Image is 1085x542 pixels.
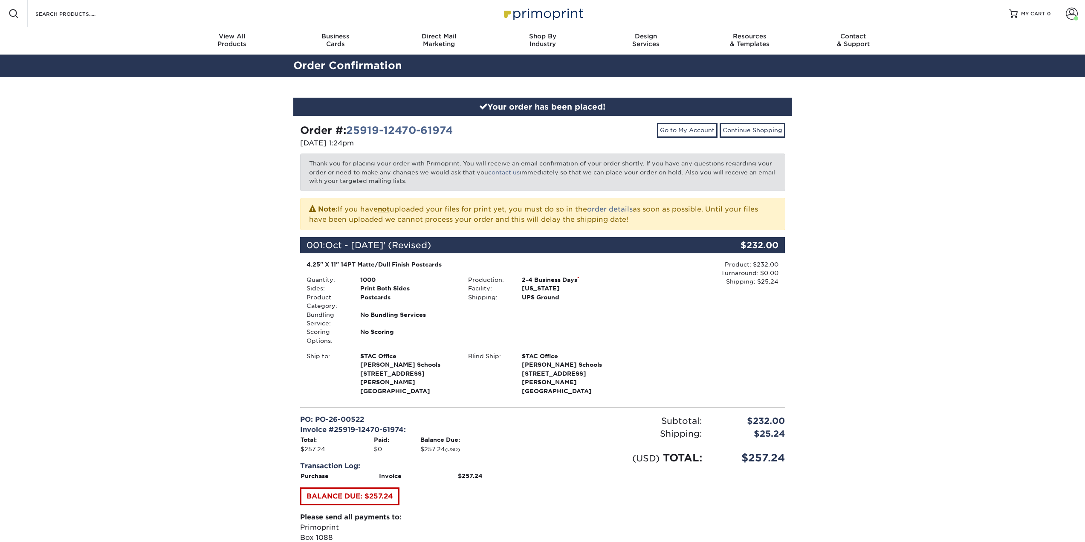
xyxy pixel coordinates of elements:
p: If you have uploaded your files for print yet, you must do so in the as soon as possible. Until y... [309,203,776,225]
span: [PERSON_NAME] Schools [360,360,455,369]
span: [STREET_ADDRESS][PERSON_NAME] [522,369,617,387]
span: MY CART [1021,10,1045,17]
div: Sides: [300,284,354,293]
input: SEARCH PRODUCTS..... [35,9,118,19]
b: not [378,205,390,213]
span: Design [594,32,698,40]
small: (USD) [445,447,460,452]
span: [STREET_ADDRESS][PERSON_NAME] [360,369,455,387]
span: [PERSON_NAME] Schools [522,360,617,369]
div: Facility: [462,284,515,293]
span: TOTAL: [663,452,702,464]
div: Ship to: [300,352,354,395]
strong: [GEOGRAPHIC_DATA] [522,352,617,394]
td: $257.24 [300,444,373,454]
div: Services [594,32,698,48]
strong: Please send all payments to: [300,513,402,521]
span: 0 [1047,11,1051,17]
div: Products [180,32,284,48]
div: Industry [491,32,594,48]
a: Go to My Account [657,123,718,137]
strong: Purchase [301,472,329,479]
div: [US_STATE] [515,284,623,293]
div: 001: [300,237,704,253]
a: Shop ByIndustry [491,27,594,55]
div: Product: $232.00 Turnaround: $0.00 Shipping: $25.24 [623,260,778,286]
span: Direct Mail [387,32,491,40]
strong: Order #: [300,124,453,136]
span: STAC Office [360,352,455,360]
div: Shipping: [462,293,515,301]
small: (USD) [632,453,660,464]
div: 1000 [354,275,462,284]
div: Quantity: [300,275,354,284]
div: Invoice #25919-12470-61974: [300,425,536,435]
div: PO: PO-26-00522 [300,414,536,425]
strong: Note: [318,205,338,213]
div: Product Category: [300,293,354,310]
img: Primoprint [500,4,585,23]
div: Subtotal: [543,414,709,427]
a: Contact& Support [801,27,905,55]
strong: Invoice [379,472,402,479]
strong: $257.24 [458,472,483,479]
div: Shipping: [543,427,709,440]
div: Transaction Log: [300,461,536,471]
td: $0 [373,444,420,454]
a: order details [587,205,633,213]
a: BALANCE DUE: $257.24 [300,487,399,505]
div: $25.24 [709,427,792,440]
div: $257.24 [709,450,792,466]
div: Bundling Service: [300,310,354,328]
a: Continue Shopping [720,123,785,137]
a: DesignServices [594,27,698,55]
a: contact us [488,169,520,176]
span: View All [180,32,284,40]
p: [DATE] 1:24pm [300,138,536,148]
div: & Templates [698,32,801,48]
p: Thank you for placing your order with Primoprint. You will receive an email confirmation of your ... [300,154,785,191]
div: Cards [284,32,387,48]
span: Oct - [DATE]' (Revised) [325,240,431,250]
a: Resources& Templates [698,27,801,55]
span: Business [284,32,387,40]
div: Blind Ship: [462,352,515,395]
div: Marketing [387,32,491,48]
div: 4.25" X 11" 14PT Matte/Dull Finish Postcards [307,260,617,269]
div: Print Both Sides [354,284,462,293]
span: Contact [801,32,905,40]
a: BusinessCards [284,27,387,55]
a: View AllProducts [180,27,284,55]
span: STAC Office [522,352,617,360]
th: Balance Due: [420,435,536,444]
span: Resources [698,32,801,40]
strong: [GEOGRAPHIC_DATA] [360,352,455,394]
div: Postcards [354,293,462,310]
div: 2-4 Business Days [515,275,623,284]
div: No Scoring [354,328,462,345]
a: 25919-12470-61974 [346,124,453,136]
span: Shop By [491,32,594,40]
div: UPS Ground [515,293,623,301]
div: Production: [462,275,515,284]
div: Scoring Options: [300,328,354,345]
th: Paid: [373,435,420,444]
div: No Bundling Services [354,310,462,328]
a: Direct MailMarketing [387,27,491,55]
td: $257.24 [420,444,536,454]
div: & Support [801,32,905,48]
div: $232.00 [704,237,785,253]
h2: Order Confirmation [287,58,799,74]
th: Total: [300,435,373,444]
div: $232.00 [709,414,792,427]
div: Your order has been placed! [293,98,792,116]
